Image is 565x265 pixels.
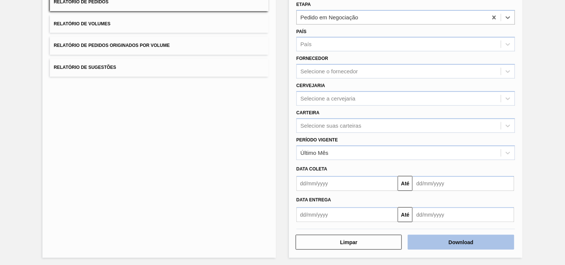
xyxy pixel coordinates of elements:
div: Último Mês [301,150,328,156]
label: Etapa [296,2,311,7]
button: Até [398,207,413,222]
button: Relatório de Sugestões [50,58,269,77]
div: Selecione a cervejaria [301,95,356,102]
input: dd/mm/yyyy [296,176,398,191]
span: Relatório de Pedidos Originados por Volume [54,43,170,48]
label: Cervejaria [296,83,325,88]
input: dd/mm/yyyy [413,176,514,191]
label: Período Vigente [296,137,338,143]
input: dd/mm/yyyy [413,207,514,222]
label: País [296,29,307,34]
span: Relatório de Volumes [54,21,110,26]
span: Data coleta [296,166,327,172]
span: Data entrega [296,197,331,202]
button: Limpar [296,235,402,250]
button: Relatório de Volumes [50,15,269,33]
button: Download [408,235,514,250]
label: Carteira [296,110,320,115]
div: País [301,41,312,48]
div: Selecione o fornecedor [301,68,358,75]
span: Relatório de Sugestões [54,65,116,70]
div: Selecione suas carteiras [301,122,361,129]
label: Fornecedor [296,56,328,61]
button: Até [398,176,413,191]
div: Pedido em Negociação [301,14,358,20]
button: Relatório de Pedidos Originados por Volume [50,36,269,55]
input: dd/mm/yyyy [296,207,398,222]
